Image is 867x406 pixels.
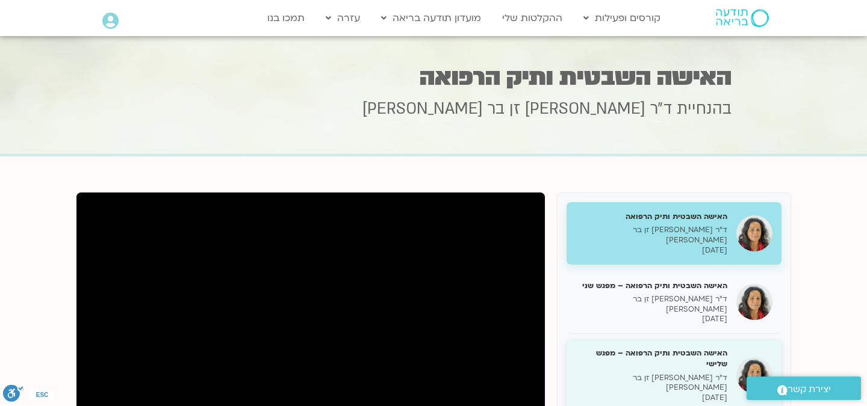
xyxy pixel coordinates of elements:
a: יצירת קשר [747,377,861,400]
h5: האישה השבטית ותיק הרפואה – מפגש שלישי [576,348,727,369]
p: ד״ר [PERSON_NAME] זן בר [PERSON_NAME] [576,294,727,315]
h5: האישה השבטית ותיק הרפואה – מפגש שני [576,280,727,291]
a: קורסים ופעילות [577,7,667,29]
a: עזרה [320,7,366,29]
p: ד״ר [PERSON_NAME] זן בר [PERSON_NAME] [576,373,727,393]
img: תודעה בריאה [716,9,769,27]
p: [DATE] [576,314,727,324]
h5: האישה השבטית ותיק הרפואה [576,211,727,222]
img: האישה השבטית ותיק הרפואה – מפגש שני [736,284,772,320]
img: האישה השבטית ותיק הרפואה – מפגש שלישי [736,357,772,393]
p: [DATE] [576,393,727,403]
p: ד״ר [PERSON_NAME] זן בר [PERSON_NAME] [576,225,727,245]
p: [DATE] [576,245,727,256]
a: מועדון תודעה בריאה [375,7,487,29]
span: בהנחיית [677,98,732,120]
img: האישה השבטית ותיק הרפואה [736,215,772,251]
span: יצירת קשר [788,381,831,398]
a: תמכו בנו [261,7,311,29]
h1: האישה השבטית ותיק הרפואה [135,66,732,89]
a: ההקלטות שלי [496,7,568,29]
